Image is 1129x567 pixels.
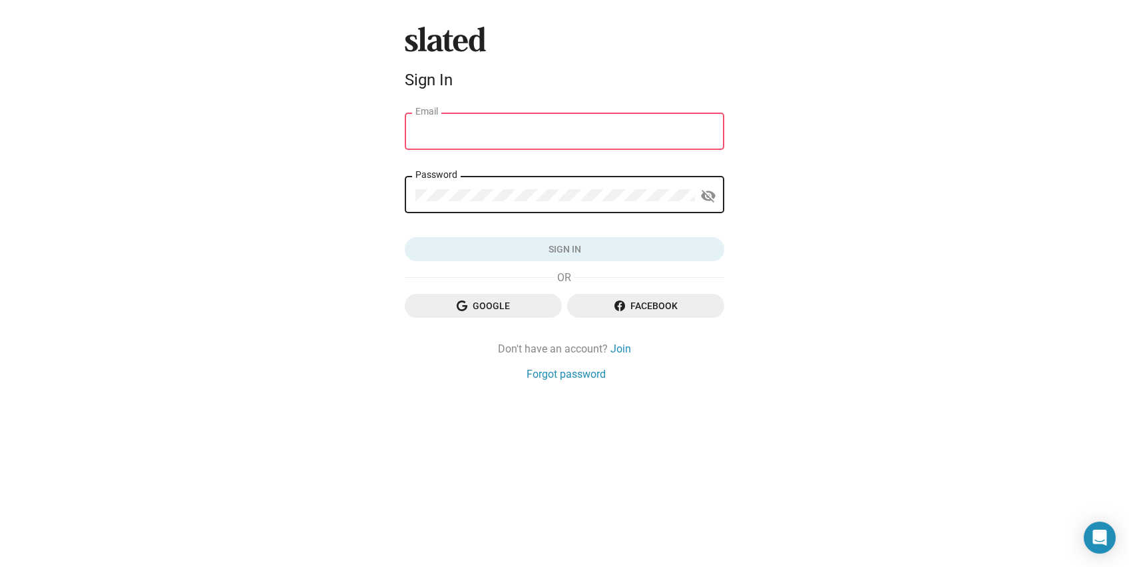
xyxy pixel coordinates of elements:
div: Don't have an account? [405,342,724,356]
keeper-lock: Open Keeper Popup [696,124,712,140]
div: Sign In [405,71,724,89]
a: Forgot password [527,367,606,381]
span: Google [415,294,551,318]
div: Open Intercom Messenger [1084,522,1116,554]
sl-branding: Sign In [405,27,724,95]
button: Google [405,294,562,318]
